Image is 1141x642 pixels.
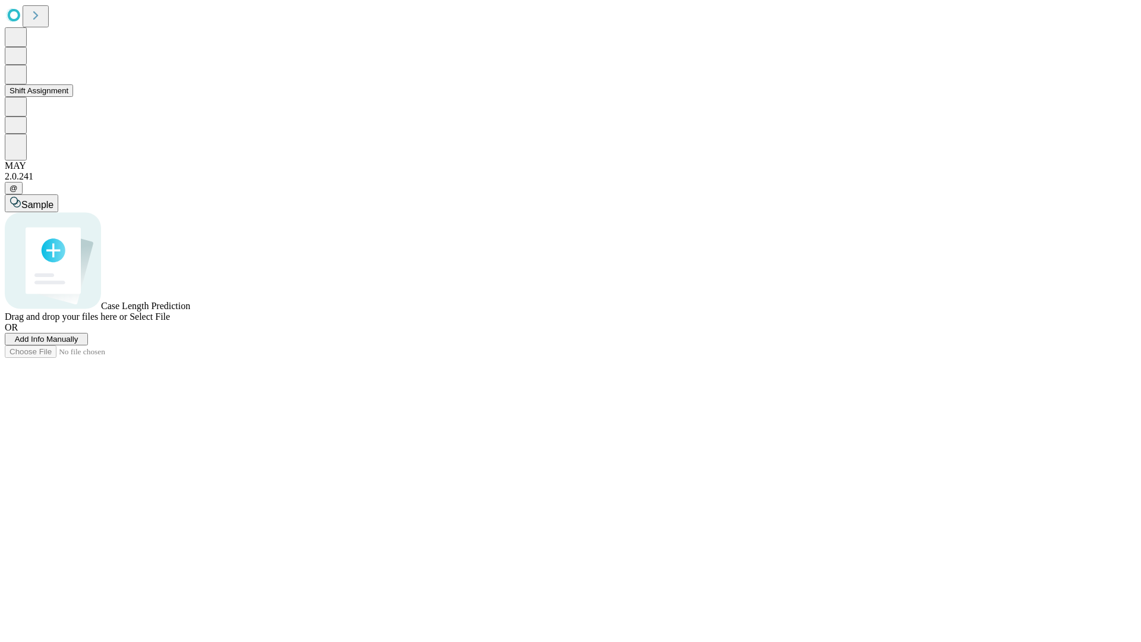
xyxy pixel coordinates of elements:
[5,194,58,212] button: Sample
[10,184,18,193] span: @
[5,322,18,332] span: OR
[101,301,190,311] span: Case Length Prediction
[5,84,73,97] button: Shift Assignment
[130,311,170,322] span: Select File
[5,333,88,345] button: Add Info Manually
[5,182,23,194] button: @
[5,160,1136,171] div: MAY
[15,335,78,344] span: Add Info Manually
[5,171,1136,182] div: 2.0.241
[21,200,53,210] span: Sample
[5,311,127,322] span: Drag and drop your files here or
